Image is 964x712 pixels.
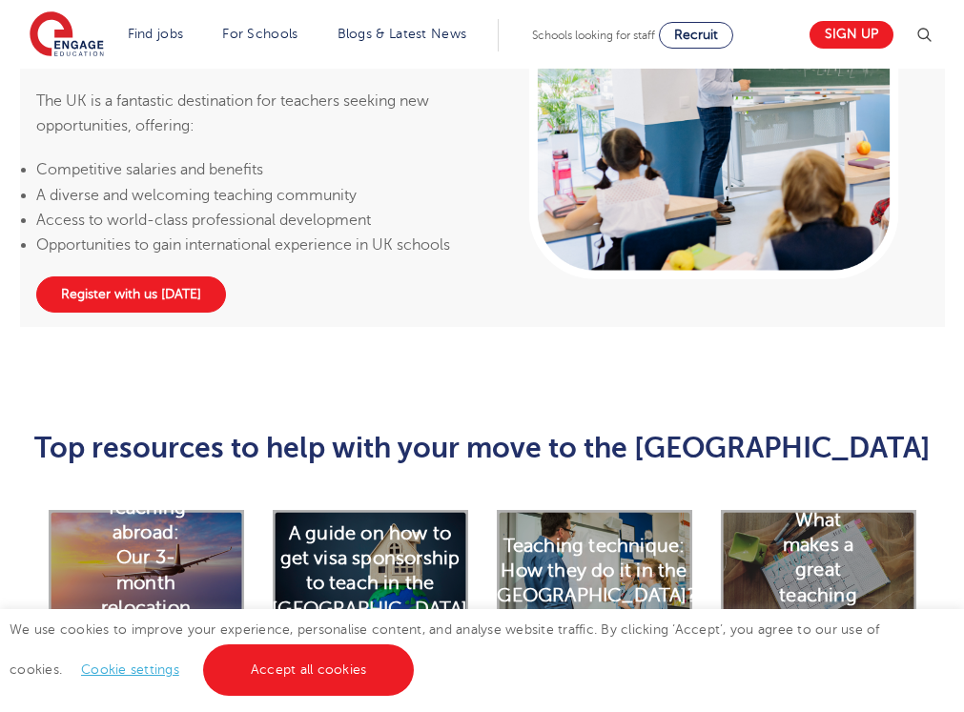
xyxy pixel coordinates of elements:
[721,561,916,579] a: What makes a great teaching CV
[222,27,297,41] a: For Schools
[97,496,195,646] h2: Teaching abroad: Our 3-month relocation guide
[769,508,868,633] h2: What makes a great teaching CV
[532,29,655,42] span: Schools looking for staff
[81,662,179,677] a: Cookie settings
[272,520,467,620] h2: A guide on how to get visa sponsorship to teach in the [GEOGRAPHIC_DATA]
[497,561,692,579] a: Teaching technique: How they do it in the [GEOGRAPHIC_DATA]?
[30,11,104,59] img: Engage Education
[659,22,733,49] a: Recruit
[810,21,893,49] a: Sign up
[491,534,697,609] h2: Teaching technique: How they do it in the [GEOGRAPHIC_DATA]?
[36,89,466,139] p: The UK is a fantastic destination for teachers seeking new opportunities, offering:
[36,276,226,313] a: Register with us [DATE]
[674,28,718,42] span: Recruit
[338,27,467,41] a: Blogs & Latest News
[36,233,466,257] li: Opportunities to gain international experience in UK schools
[36,183,466,208] li: A diverse and welcoming teaching community
[34,432,931,464] h2: Top resources to help with your move to the [GEOGRAPHIC_DATA]
[49,561,244,579] a: Teaching abroad: Our 3-month relocation guide
[128,27,184,41] a: Find jobs
[36,208,466,233] li: Access to world-class professional development
[203,644,415,696] a: Accept all cookies
[273,561,468,579] a: A guide on how to get visa sponsorship to teach in the [GEOGRAPHIC_DATA]
[10,622,880,677] span: We use cookies to improve your experience, personalise content, and analyse website traffic. By c...
[36,157,466,182] li: Competitive salaries and benefits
